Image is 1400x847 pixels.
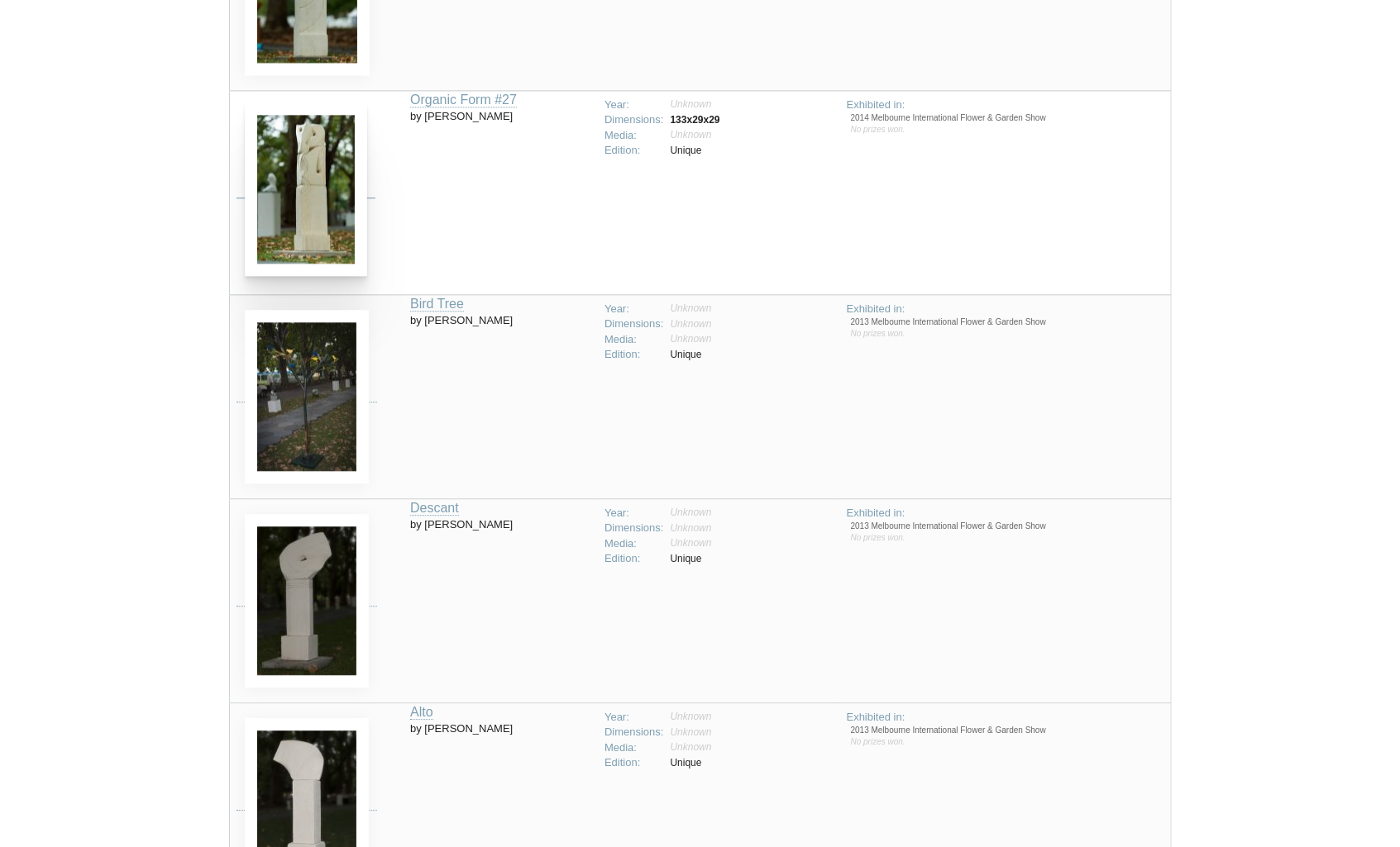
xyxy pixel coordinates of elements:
[851,533,905,542] span: No prizes won.
[847,507,905,519] span: Exhibited in:
[667,347,715,363] td: Unique
[410,294,595,498] td: by [PERSON_NAME]
[671,726,712,738] span: Unknown
[601,506,667,521] td: Year:
[671,537,712,549] span: Unknown
[671,333,712,345] span: Unknown
[601,521,667,536] td: Dimensions:
[671,711,712,722] span: Unknown
[601,332,667,348] td: Media:
[245,310,369,483] img: Kevin Free
[410,93,517,107] a: Organic Form #27
[601,536,667,552] td: Media:
[601,347,667,363] td: Edition:
[245,514,369,688] img: Kevin Free
[245,102,367,276] img: Kevin Free
[847,302,905,315] span: Exhibited in:
[601,725,667,740] td: Dimensions:
[671,98,712,110] span: Unknown
[667,551,715,567] td: Unique
[601,302,667,317] td: Year:
[410,498,595,702] td: by [PERSON_NAME]
[851,725,1164,736] li: 2013 Melbourne International Flower & Garden Show
[601,710,667,726] td: Year:
[847,711,905,723] span: Exhibited in:
[410,297,464,312] a: Bird Tree
[671,507,712,518] span: Unknown
[851,125,905,134] span: No prizes won.
[601,755,667,771] td: Edition:
[410,501,459,516] a: Descant
[847,98,905,111] span: Exhibited in:
[851,737,905,746] span: No prizes won.
[851,112,1164,124] li: 2014 Melbourne International Flower & Garden Show
[410,705,433,720] a: Alto
[851,329,905,338] span: No prizes won.
[671,318,712,330] span: Unknown
[601,740,667,756] td: Media:
[410,90,595,294] td: by [PERSON_NAME]
[671,129,712,140] span: Unknown
[667,143,724,159] td: Unique
[671,114,720,126] strong: 133x29x29
[601,128,667,144] td: Media:
[601,143,667,159] td: Edition:
[851,521,1164,532] li: 2013 Melbourne International Flower & Garden Show
[851,316,1164,328] li: 2013 Melbourne International Flower & Garden Show
[667,755,715,771] td: Unique
[601,551,667,567] td: Edition:
[601,112,667,128] td: Dimensions:
[601,98,667,113] td: Year:
[671,522,712,534] span: Unknown
[601,316,667,332] td: Dimensions:
[671,741,712,753] span: Unknown
[671,302,712,314] span: Unknown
